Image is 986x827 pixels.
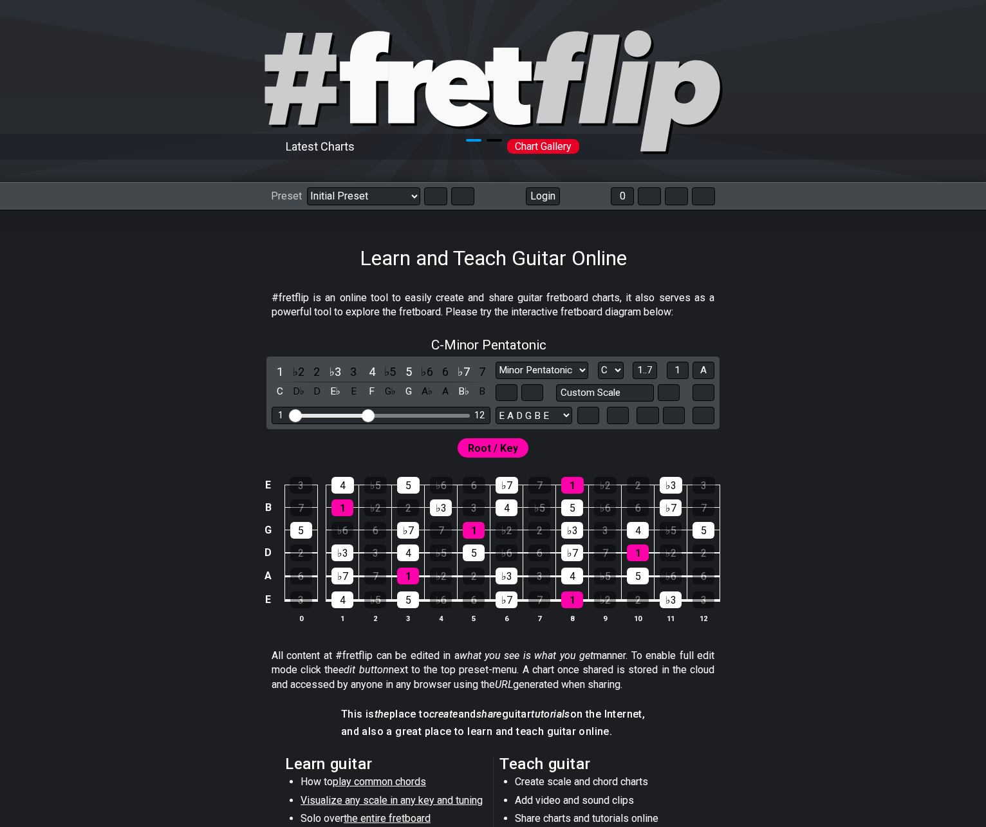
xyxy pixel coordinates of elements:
[425,611,458,625] th: 4
[496,362,588,379] select: Scale
[364,477,387,494] div: ♭5
[637,407,658,424] button: Move up
[468,439,518,458] span: First enable full edit mode to edit
[286,140,355,153] span: Latest Charts
[476,708,502,720] em: share
[382,363,398,380] div: toggle scale degree
[660,544,682,561] div: ♭2
[418,363,435,380] div: toggle scale degree
[481,139,502,154] a: Follow #fretflip at X
[430,499,452,516] div: ♭3
[272,383,288,400] div: toggle pitch class
[665,187,688,205] button: Print
[307,187,420,205] select: Preset
[692,187,715,205] button: Create image
[418,383,435,400] div: toggle pitch class
[528,591,550,608] div: 7
[397,477,420,494] div: 5
[331,568,353,584] div: ♭7
[345,383,362,400] div: toggle pitch class
[364,363,380,380] div: toggle scale degree
[261,519,276,541] td: G
[594,522,616,539] div: 3
[271,190,302,202] span: Preset
[655,611,687,625] th: 11
[594,568,616,584] div: ♭5
[561,544,583,561] div: ♭7
[327,363,344,380] div: toggle scale degree
[461,139,481,154] a: Follow #fretflip at Bluesky
[627,568,649,584] div: 5
[577,407,599,424] button: Edit Tuning
[693,591,714,608] div: 3
[528,477,551,494] div: 7
[490,611,523,625] th: 6
[424,187,447,205] button: Edit Preset
[261,541,276,564] td: D
[561,591,583,608] div: 1
[278,410,283,421] div: 1
[301,794,483,806] span: Visualize any scale in any key and tuning
[400,363,417,380] div: toggle scale degree
[658,384,680,402] button: Store user defined scale
[528,544,550,561] div: 6
[561,522,583,539] div: ♭3
[364,544,386,561] div: 3
[627,591,649,608] div: 2
[633,362,657,379] button: 1..7
[496,499,517,516] div: 4
[339,664,388,676] em: edit button
[627,477,649,494] div: 2
[561,499,583,516] div: 5
[594,544,616,561] div: 7
[290,477,312,494] div: 3
[341,707,645,721] h4: This is place to and guitar on the Internet,
[594,477,617,494] div: ♭2
[331,499,353,516] div: 1
[364,522,386,539] div: 6
[272,407,490,424] div: Visible fret range
[333,776,426,788] span: play common chords
[686,141,701,153] span: Toggle light / dark theme
[693,499,714,516] div: 7
[528,522,550,539] div: 2
[531,708,570,720] em: tutorials
[290,522,312,539] div: 5
[460,649,594,662] em: what you see is what you get
[660,522,682,539] div: ♭5
[344,812,431,824] span: the entire fretboard
[364,499,386,516] div: ♭2
[496,522,517,539] div: ♭2
[285,757,487,771] h2: Learn guitar
[687,611,720,625] th: 12
[345,363,362,380] div: toggle scale degree
[261,474,276,497] td: E
[430,591,452,608] div: ♭6
[496,407,572,424] select: Tuning
[627,499,649,516] div: 6
[397,544,419,561] div: 4
[290,363,307,380] div: toggle scale degree
[474,410,485,421] div: 12
[496,591,517,608] div: ♭7
[528,568,550,584] div: 3
[561,568,583,584] div: 4
[496,568,517,584] div: ♭3
[463,499,485,516] div: 3
[463,477,485,494] div: 6
[611,187,634,205] button: 0
[430,477,452,494] div: ♭6
[290,568,312,584] div: 6
[400,383,417,400] div: toggle pitch class
[364,383,380,400] div: toggle pitch class
[430,568,452,584] div: ♭2
[594,591,616,608] div: ♭2
[429,708,458,720] em: create
[331,544,353,561] div: ♭3
[455,363,472,380] div: toggle scale degree
[272,291,714,320] p: #fretflip is an online tool to easily create and share guitar fretboard charts, it also serves as...
[463,591,485,608] div: 6
[660,591,682,608] div: ♭3
[430,522,452,539] div: 7
[637,364,653,376] span: 1..7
